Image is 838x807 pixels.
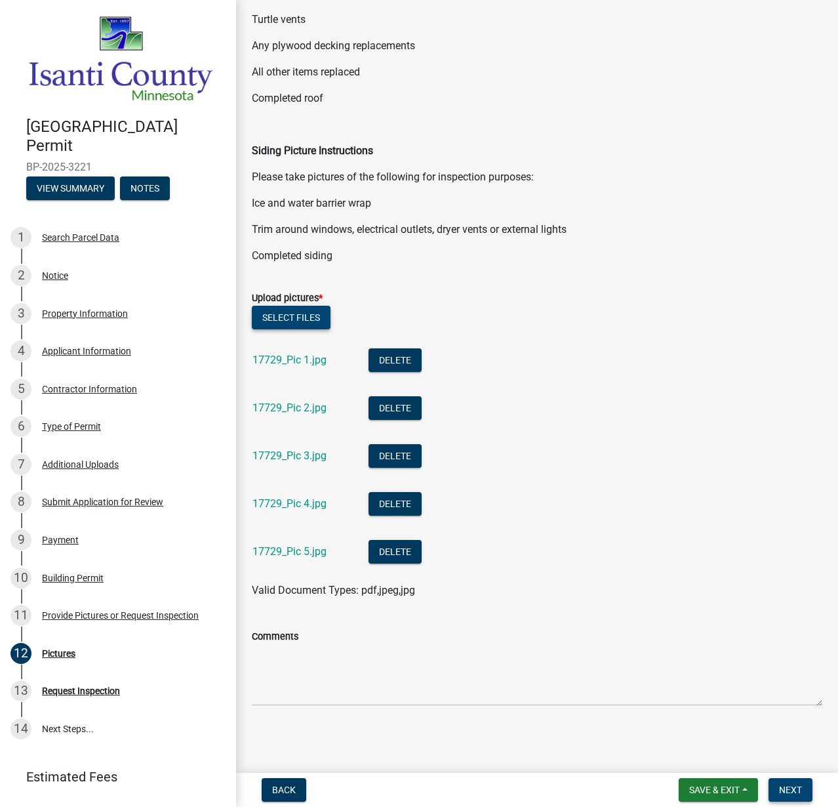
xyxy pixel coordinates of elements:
p: Turtle vents [252,12,822,28]
button: Select files [252,306,330,329]
div: Pictures [42,649,75,658]
wm-modal-confirm: Delete Document [369,403,422,415]
button: Next [768,778,812,802]
span: Back [272,785,296,795]
button: Delete [369,492,422,516]
a: Estimated Fees [10,764,215,790]
a: 17729_Pic 2.jpg [252,402,327,414]
button: Delete [369,348,422,372]
span: BP-2025-3221 [26,161,210,173]
div: Notice [42,271,68,280]
p: Completed roof [252,91,822,106]
div: Request Inspection [42,686,120,695]
div: Additional Uploads [42,460,119,469]
div: 14 [10,718,31,739]
div: Applicant Information [42,346,131,356]
div: 2 [10,265,31,286]
div: Contractor Information [42,384,137,394]
p: Completed siding [252,248,822,264]
a: 17729_Pic 1.jpg [252,354,327,366]
label: Upload pictures [252,294,323,303]
wm-modal-confirm: Delete Document [369,355,422,367]
div: 7 [10,454,31,475]
a: 17729_Pic 4.jpg [252,497,327,510]
div: 3 [10,303,31,324]
div: Property Information [42,309,128,318]
button: View Summary [26,176,115,200]
div: 10 [10,568,31,589]
div: 8 [10,491,31,512]
wm-modal-confirm: Delete Document [369,451,422,463]
div: 1 [10,227,31,248]
span: Save & Exit [689,785,740,795]
div: Submit Application for Review [42,497,163,507]
div: 12 [10,643,31,664]
p: Any plywood decking replacements [252,38,822,54]
p: Please take pictures of the following for inspection purposes: [252,169,822,185]
a: 17729_Pic 3.jpg [252,449,327,462]
p: Trim around windows, electrical outlets, dryer vents or external lights [252,222,822,238]
strong: Siding Picture Instructions [252,144,373,157]
wm-modal-confirm: Delete Document [369,499,422,511]
wm-modal-confirm: Notes [120,184,170,194]
div: Search Parcel Data [42,233,119,242]
button: Notes [120,176,170,200]
div: Type of Permit [42,422,101,431]
label: Comments [252,632,298,642]
p: All other items replaced [252,64,822,80]
span: Next [779,785,802,795]
p: Ice and water barrier wrap [252,196,822,211]
div: Provide Pictures or Request Inspection [42,611,199,620]
div: 13 [10,680,31,701]
div: 11 [10,605,31,626]
div: 6 [10,416,31,437]
div: 5 [10,379,31,400]
span: Valid Document Types: pdf,jpeg,jpg [252,584,415,596]
div: 4 [10,341,31,362]
button: Delete [369,396,422,420]
button: Save & Exit [679,778,758,802]
button: Delete [369,444,422,468]
button: Delete [369,540,422,564]
a: 17729_Pic 5.jpg [252,545,327,558]
button: Back [262,778,306,802]
div: Building Permit [42,573,104,583]
div: Payment [42,535,79,545]
wm-modal-confirm: Delete Document [369,547,422,559]
img: Isanti County, Minnesota [26,14,215,104]
wm-modal-confirm: Summary [26,184,115,194]
div: 9 [10,529,31,550]
h4: [GEOGRAPHIC_DATA] Permit [26,117,226,155]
